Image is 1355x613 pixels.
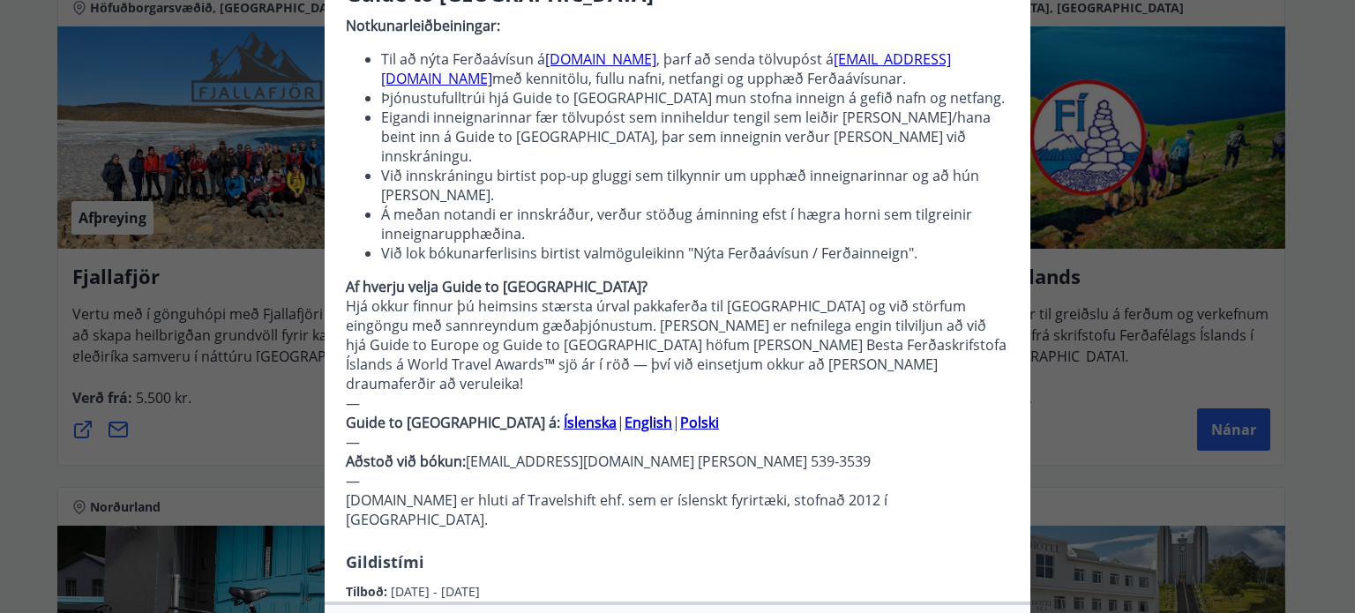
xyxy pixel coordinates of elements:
li: Eigandi inneignarinnar fær tölvupóst sem inniheldur tengil sem leiðir [PERSON_NAME]/hana beint in... [381,108,1009,166]
li: Til að nýta Ferðaávísun á , þarf að senda tölvupóst á með kennitölu, fullu nafni, netfangi og upp... [381,49,1009,88]
li: Við innskráningu birtist pop-up gluggi sem tilkynnir um upphæð inneignarinnar og að hún [PERSON_N... [381,166,1009,205]
strong: Notkunarleiðbeiningar: [346,16,500,35]
li: Þjónustufulltrúi hjá Guide to [GEOGRAPHIC_DATA] mun stofna inneign á gefið nafn og netfang. [381,88,1009,108]
li: Við lok bókunarferlisins birtist valmöguleikinn "Nýta Ferðaávísun / Ferðainneign". [381,243,1009,263]
a: English [625,413,672,432]
strong: Af hverju velja Guide to [GEOGRAPHIC_DATA]? [346,277,648,296]
p: | | [346,413,1009,432]
a: Polski [680,413,719,432]
li: Á meðan notandi er innskráður, verður stöðug áminning efst í hægra horni sem tilgreinir inneignar... [381,205,1009,243]
a: Íslenska [564,413,617,432]
p: — [346,432,1009,452]
p: — [346,393,1009,413]
strong: Guide to [GEOGRAPHIC_DATA] á: [346,413,560,432]
a: [DOMAIN_NAME] [545,49,656,69]
p: Hjá okkur finnur þú heimsins stærsta úrval pakkaferða til [GEOGRAPHIC_DATA] og við störfum eingön... [346,296,1009,393]
a: [EMAIL_ADDRESS][DOMAIN_NAME] [381,49,951,88]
